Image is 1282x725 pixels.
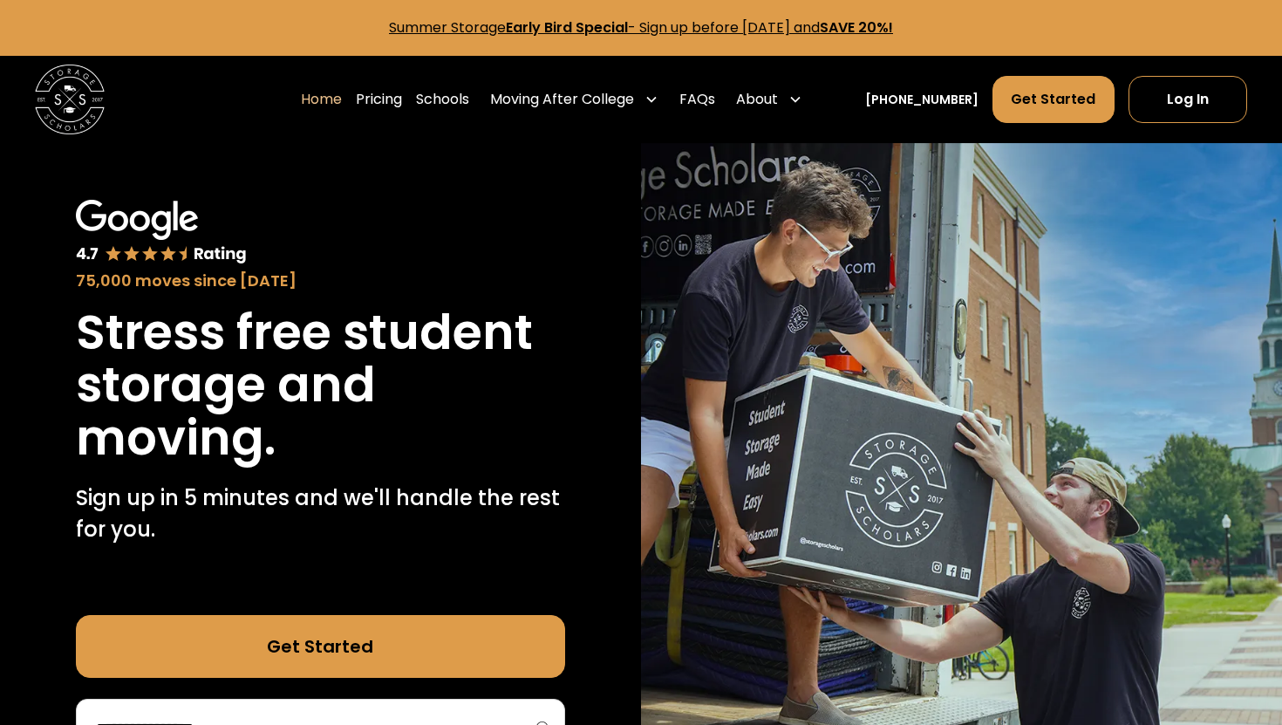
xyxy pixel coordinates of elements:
[76,615,565,678] a: Get Started
[483,75,665,124] div: Moving After College
[356,75,402,124] a: Pricing
[490,89,634,110] div: Moving After College
[76,200,248,265] img: Google 4.7 star rating
[35,65,105,134] img: Storage Scholars main logo
[301,75,342,124] a: Home
[679,75,715,124] a: FAQs
[1129,76,1247,123] a: Log In
[416,75,469,124] a: Schools
[389,17,893,38] a: Summer StorageEarly Bird Special- Sign up before [DATE] andSAVE 20%!
[820,17,893,38] strong: SAVE 20%!
[865,91,979,109] a: [PHONE_NUMBER]
[76,306,565,465] h1: Stress free student storage and moving.
[736,89,778,110] div: About
[506,17,628,38] strong: Early Bird Special
[76,482,565,545] p: Sign up in 5 minutes and we'll handle the rest for you.
[729,75,809,124] div: About
[992,76,1114,123] a: Get Started
[76,269,565,292] div: 75,000 moves since [DATE]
